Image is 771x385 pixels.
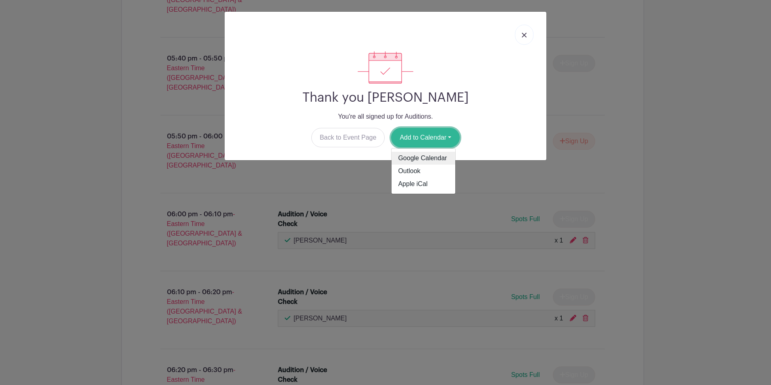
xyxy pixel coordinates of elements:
a: Google Calendar [392,152,455,165]
a: Outlook [392,165,455,178]
button: Add to Calendar [391,128,460,147]
img: signup_complete-c468d5dda3e2740ee63a24cb0ba0d3ce5d8a4ecd24259e683200fb1569d990c8.svg [358,51,413,84]
img: close_button-5f87c8562297e5c2d7936805f587ecaba9071eb48480494691a3f1689db116b3.svg [522,33,527,38]
a: Apple iCal [392,178,455,190]
h2: Thank you [PERSON_NAME] [231,90,540,105]
p: You're all signed up for Auditions. [231,112,540,121]
a: Back to Event Page [311,128,385,147]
